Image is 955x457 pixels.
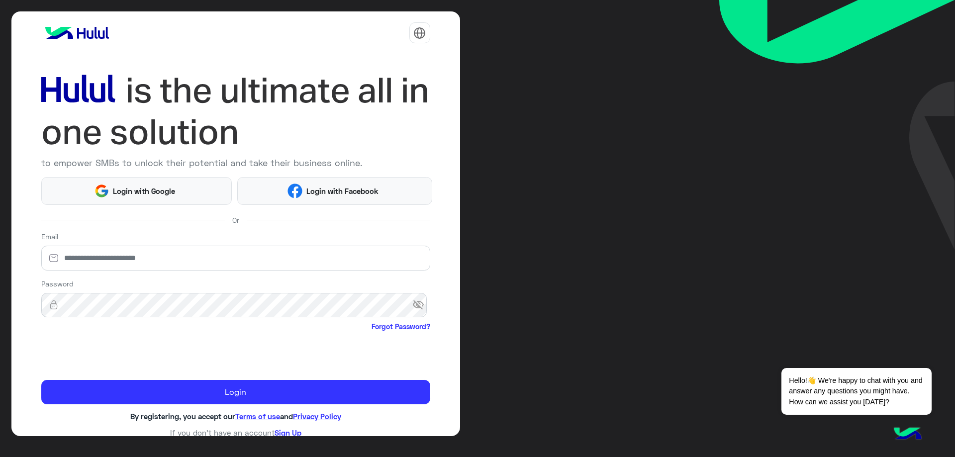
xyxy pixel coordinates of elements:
img: hululLoginTitle_EN.svg [41,70,430,153]
p: to empower SMBs to unlock their potential and take their business online. [41,156,430,170]
button: Login with Facebook [237,177,432,204]
span: By registering, you accept our [130,412,235,421]
span: Login with Facebook [302,185,382,197]
button: Login [41,380,430,405]
span: visibility_off [412,296,430,314]
img: tab [413,27,426,39]
span: Hello!👋 We're happy to chat with you and answer any questions you might have. How can we assist y... [781,368,931,415]
button: Login with Google [41,177,232,204]
label: Email [41,231,58,242]
img: Google [94,183,109,198]
img: lock [41,300,66,310]
img: email [41,253,66,263]
a: Privacy Policy [293,412,341,421]
h6: If you don’t have an account [41,428,430,437]
a: Forgot Password? [372,321,430,332]
span: and [280,412,293,421]
span: Login with Google [109,185,179,197]
span: Or [232,215,239,225]
img: hulul-logo.png [890,417,925,452]
a: Terms of use [235,412,280,421]
img: Facebook [287,183,302,198]
a: Sign Up [275,428,301,437]
img: logo [41,23,113,43]
iframe: reCAPTCHA [41,334,192,372]
label: Password [41,278,74,289]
